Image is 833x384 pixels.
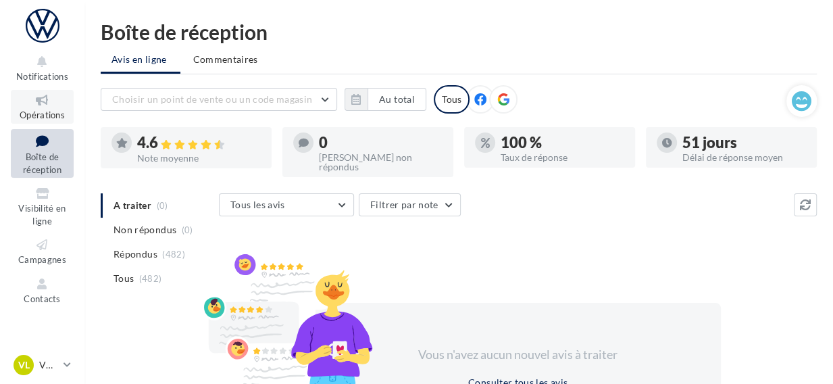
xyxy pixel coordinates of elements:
div: 4.6 [137,135,261,151]
button: Au total [368,88,426,111]
span: Campagnes [18,254,66,265]
a: VL VW LAON [11,352,74,378]
div: Délai de réponse moyen [682,153,806,162]
a: Boîte de réception [11,129,74,178]
span: Commentaires [193,53,258,65]
button: Notifications [11,51,74,85]
span: Choisir un point de vente ou un code magasin [112,93,312,105]
div: Tous [434,85,470,114]
div: Note moyenne [137,153,261,163]
span: (482) [162,249,185,260]
button: Filtrer par note [359,193,461,216]
span: Contacts [24,293,61,304]
div: 100 % [501,135,624,150]
button: Tous les avis [219,193,354,216]
div: 0 [319,135,443,150]
span: Non répondus [113,223,176,237]
div: Taux de réponse [501,153,624,162]
button: Au total [345,88,426,111]
button: Choisir un point de vente ou un code magasin [101,88,337,111]
span: Boîte de réception [23,151,61,175]
a: Médiathèque [11,312,74,345]
div: Vous n'avez aucun nouvel avis à traiter [402,346,634,364]
a: Campagnes [11,235,74,268]
span: Visibilité en ligne [18,203,66,226]
span: VL [18,358,30,372]
span: Répondus [113,247,157,261]
span: Notifications [16,71,68,82]
span: Tous [113,272,134,285]
span: (482) [139,273,162,284]
a: Opérations [11,90,74,123]
p: VW LAON [39,358,58,372]
div: Boîte de réception [101,22,817,42]
a: Contacts [11,274,74,307]
div: [PERSON_NAME] non répondus [319,153,443,172]
div: 51 jours [682,135,806,150]
span: Tous les avis [230,199,285,210]
span: Opérations [20,110,65,120]
span: (0) [182,224,193,235]
a: Visibilité en ligne [11,183,74,229]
